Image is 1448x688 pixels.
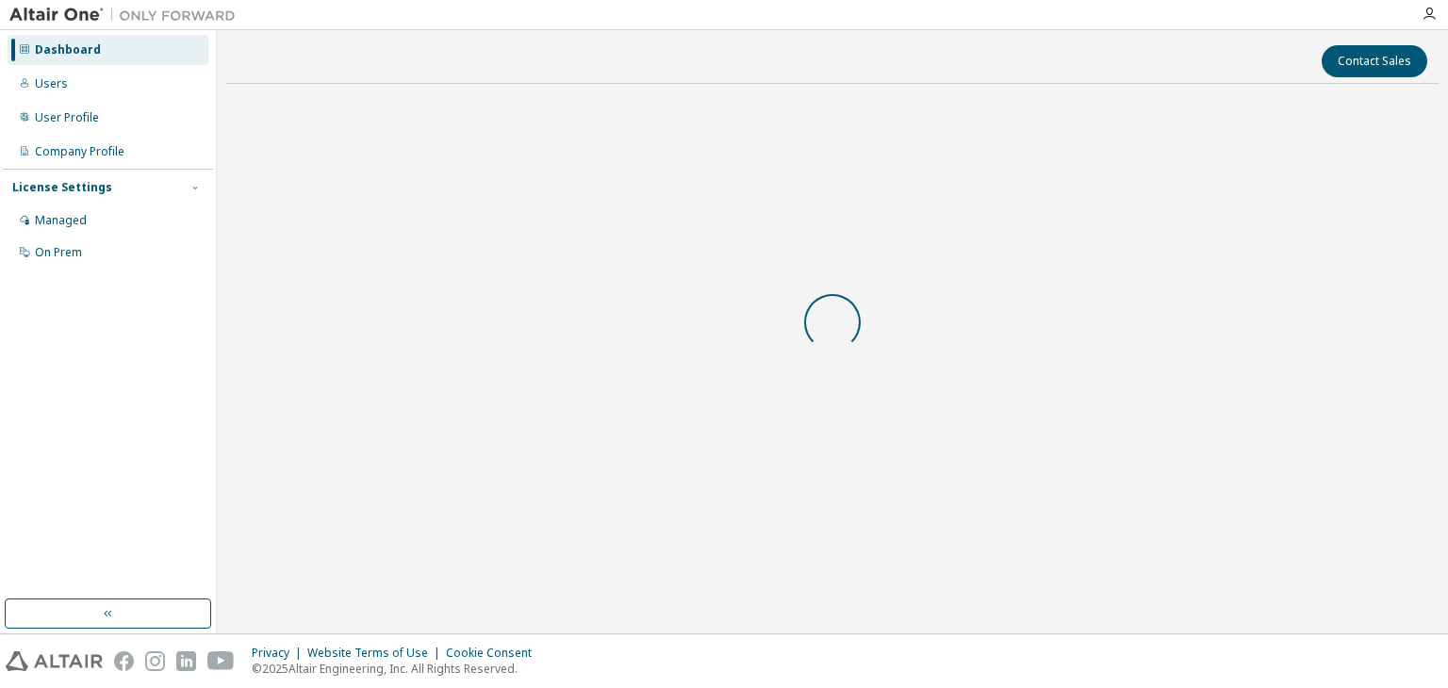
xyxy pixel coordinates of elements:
[12,180,112,195] div: License Settings
[9,6,245,25] img: Altair One
[207,651,235,671] img: youtube.svg
[35,213,87,228] div: Managed
[35,110,99,125] div: User Profile
[446,646,543,661] div: Cookie Consent
[35,245,82,260] div: On Prem
[252,661,543,677] p: © 2025 Altair Engineering, Inc. All Rights Reserved.
[114,651,134,671] img: facebook.svg
[6,651,103,671] img: altair_logo.svg
[176,651,196,671] img: linkedin.svg
[1322,45,1427,77] button: Contact Sales
[35,42,101,57] div: Dashboard
[35,144,124,159] div: Company Profile
[35,76,68,91] div: Users
[307,646,446,661] div: Website Terms of Use
[145,651,165,671] img: instagram.svg
[252,646,307,661] div: Privacy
